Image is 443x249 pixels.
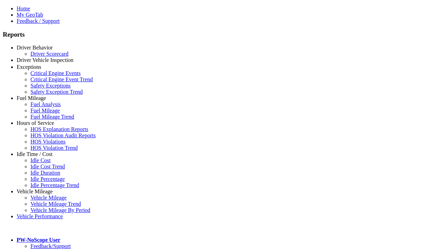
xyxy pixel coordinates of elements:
[30,170,60,176] a: Idle Duration
[17,237,60,243] a: PW-NoScope User
[17,57,73,63] a: Driver Vehicle Inspection
[17,213,63,219] a: Vehicle Performance
[17,188,53,194] a: Vehicle Mileage
[30,114,74,120] a: Fuel Mileage Trend
[17,95,46,101] a: Fuel Mileage
[17,120,54,126] a: Hours of Service
[17,151,53,157] a: Idle Time / Cost
[30,70,81,76] a: Critical Engine Events
[30,157,51,163] a: Idle Cost
[30,126,88,132] a: HOS Explanation Reports
[3,31,440,38] h3: Reports
[30,195,66,201] a: Vehicle Mileage
[30,176,65,182] a: Idle Percentage
[30,108,60,113] a: Fuel Mileage
[30,201,81,207] a: Vehicle Mileage Trend
[30,182,79,188] a: Idle Percentage Trend
[30,139,65,145] a: HOS Violations
[30,101,61,107] a: Fuel Analysis
[17,6,30,11] a: Home
[30,243,71,249] a: Feedback/Support
[17,64,41,70] a: Exceptions
[30,145,78,151] a: HOS Violation Trend
[30,83,71,89] a: Safety Exceptions
[17,12,43,18] a: My GeoTab
[30,207,90,213] a: Vehicle Mileage By Period
[30,132,96,138] a: HOS Violation Audit Reports
[17,45,53,50] a: Driver Behavior
[30,76,93,82] a: Critical Engine Event Trend
[17,18,60,24] a: Feedback / Support
[30,89,83,95] a: Safety Exception Trend
[30,51,69,57] a: Driver Scorecard
[30,164,65,169] a: Idle Cost Trend
[30,63,44,69] a: DVIR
